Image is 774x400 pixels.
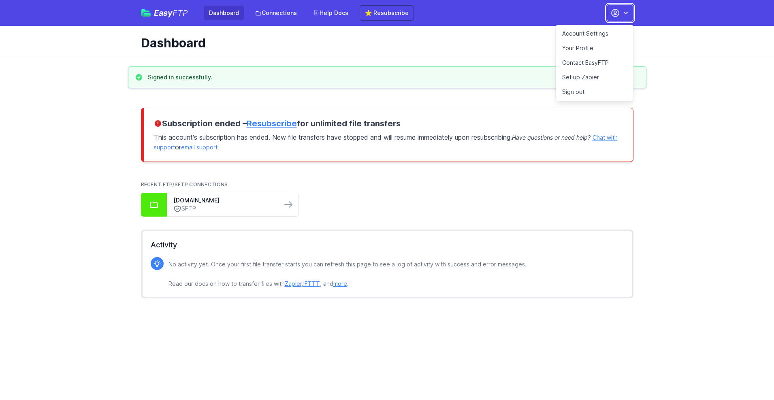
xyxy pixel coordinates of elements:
[148,73,213,81] h3: Signed in successfully.
[556,55,633,70] a: Contact EasyFTP
[173,196,275,204] a: [DOMAIN_NAME]
[556,70,633,85] a: Set up Zapier
[556,41,633,55] a: Your Profile
[181,144,217,151] a: email support
[141,9,188,17] a: EasyFTP
[151,239,624,251] h2: Activity
[285,280,302,287] a: Zapier
[141,36,627,50] h1: Dashboard
[556,26,633,41] a: Account Settings
[141,181,633,188] h2: Recent FTP/SFTP Connections
[360,5,414,21] a: ⭐ Resubscribe
[141,9,151,17] img: easyftp_logo.png
[247,119,297,128] a: Resubscribe
[154,9,188,17] span: Easy
[154,129,623,152] p: This account's subscription has ended. New file transfers have stopped and will resume immediatel...
[556,85,633,99] a: Sign out
[250,6,302,20] a: Connections
[204,6,244,20] a: Dashboard
[333,280,347,287] a: more
[173,8,188,18] span: FTP
[512,134,591,141] span: Have questions or need help?
[154,118,623,129] h3: Subscription ended – for unlimited file transfers
[168,260,527,289] p: No activity yet. Once your first file transfer starts you can refresh this page to see a log of a...
[303,280,320,287] a: IFTTT
[173,204,275,213] a: SFTP
[308,6,353,20] a: Help Docs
